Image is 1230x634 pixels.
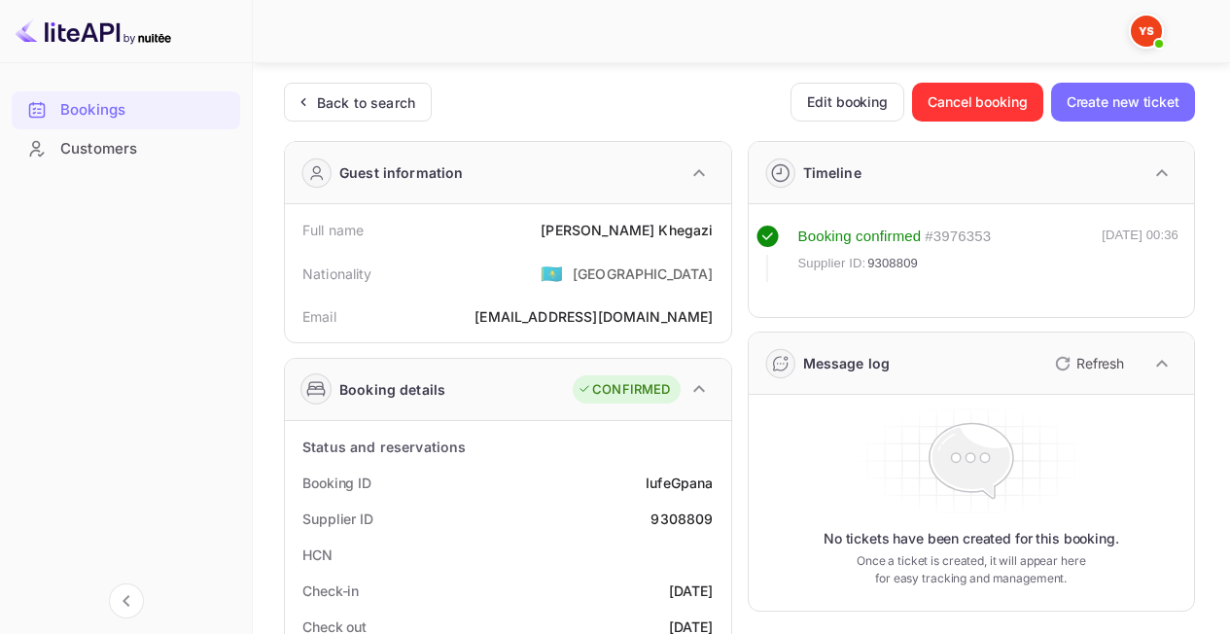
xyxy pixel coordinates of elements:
div: Booking details [339,379,445,400]
div: [DATE] [669,581,714,601]
button: Refresh [1043,348,1132,379]
div: Supplier ID [302,509,373,529]
div: 9308809 [650,509,713,529]
div: Email [302,306,336,327]
div: Status and reservations [302,437,466,457]
div: Bookings [12,91,240,129]
span: 9308809 [867,254,918,273]
div: Booking ID [302,473,371,493]
span: Supplier ID: [798,254,866,273]
div: [PERSON_NAME] Khegazi [541,220,713,240]
div: HCN [302,545,333,565]
div: Customers [60,138,230,160]
div: CONFIRMED [578,380,670,400]
img: LiteAPI logo [16,16,171,47]
div: Guest information [339,162,464,183]
div: # 3976353 [925,226,991,248]
span: United States [541,256,563,291]
div: Check-in [302,581,359,601]
div: Message log [803,353,891,373]
div: IufeGpana [646,473,713,493]
img: Yandex Support [1131,16,1162,47]
div: Nationality [302,264,372,284]
div: Full name [302,220,364,240]
p: Once a ticket is created, it will appear here for easy tracking and management. [853,552,1089,587]
button: Edit booking [791,83,904,122]
button: Cancel booking [912,83,1043,122]
div: [GEOGRAPHIC_DATA] [573,264,714,284]
p: Refresh [1076,353,1124,373]
a: Bookings [12,91,240,127]
button: Collapse navigation [109,583,144,618]
button: Create new ticket [1051,83,1195,122]
div: Bookings [60,99,230,122]
div: [EMAIL_ADDRESS][DOMAIN_NAME] [474,306,713,327]
div: Back to search [317,92,415,113]
div: Customers [12,130,240,168]
a: Customers [12,130,240,166]
div: Timeline [803,162,861,183]
p: No tickets have been created for this booking. [824,529,1119,548]
div: [DATE] 00:36 [1102,226,1178,282]
div: Booking confirmed [798,226,922,248]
